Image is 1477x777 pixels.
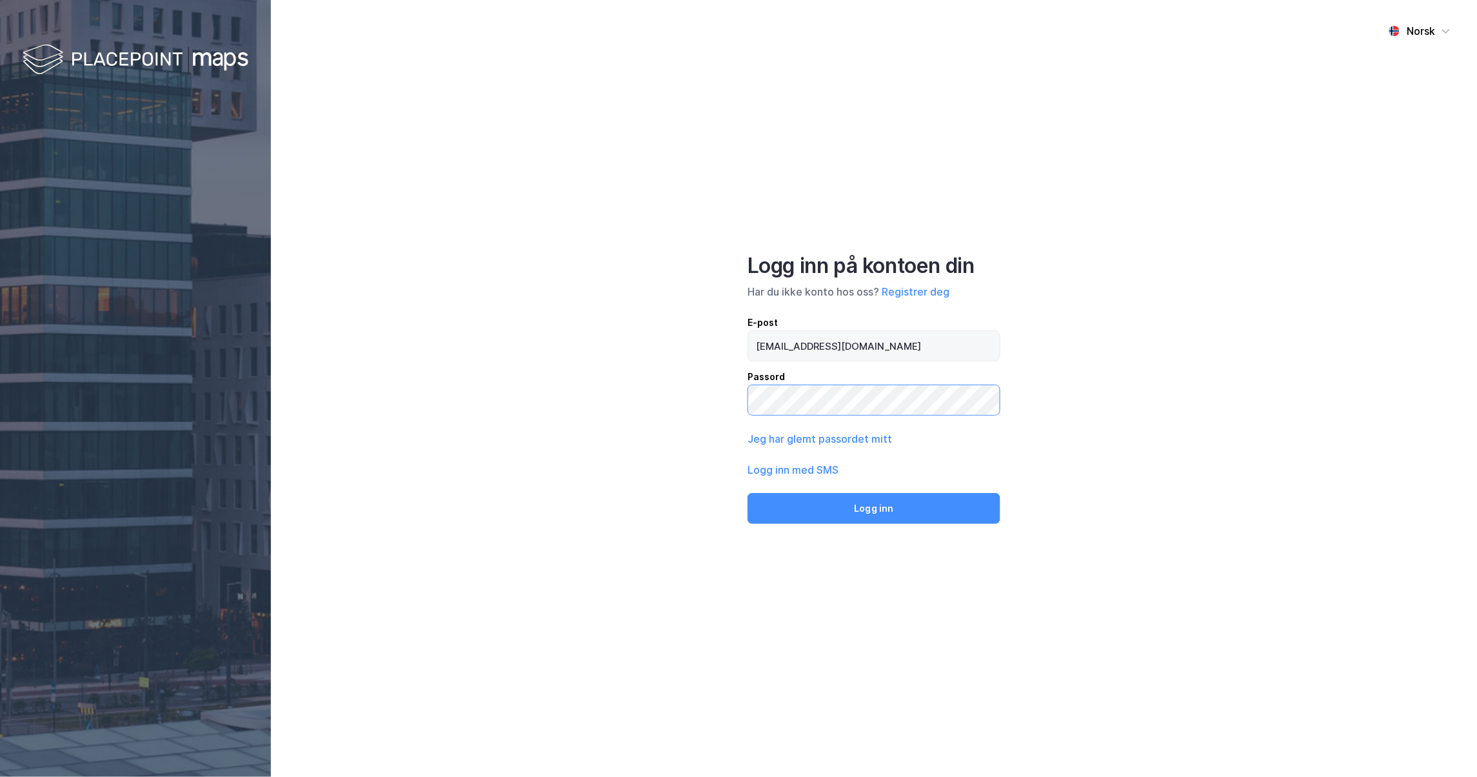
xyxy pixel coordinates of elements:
[1413,715,1477,777] iframe: Chat Widget
[882,284,949,299] button: Registrer deg
[748,431,892,447] button: Jeg har glemt passordet mitt
[748,315,1000,330] div: E-post
[748,462,838,478] button: Logg inn med SMS
[1407,23,1436,39] div: Norsk
[748,493,1000,524] button: Logg inn
[748,284,1000,299] div: Har du ikke konto hos oss?
[23,41,248,79] img: logo-white.f07954bde2210d2a523dddb988cd2aa7.svg
[748,253,1000,279] div: Logg inn på kontoen din
[748,369,1000,385] div: Passord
